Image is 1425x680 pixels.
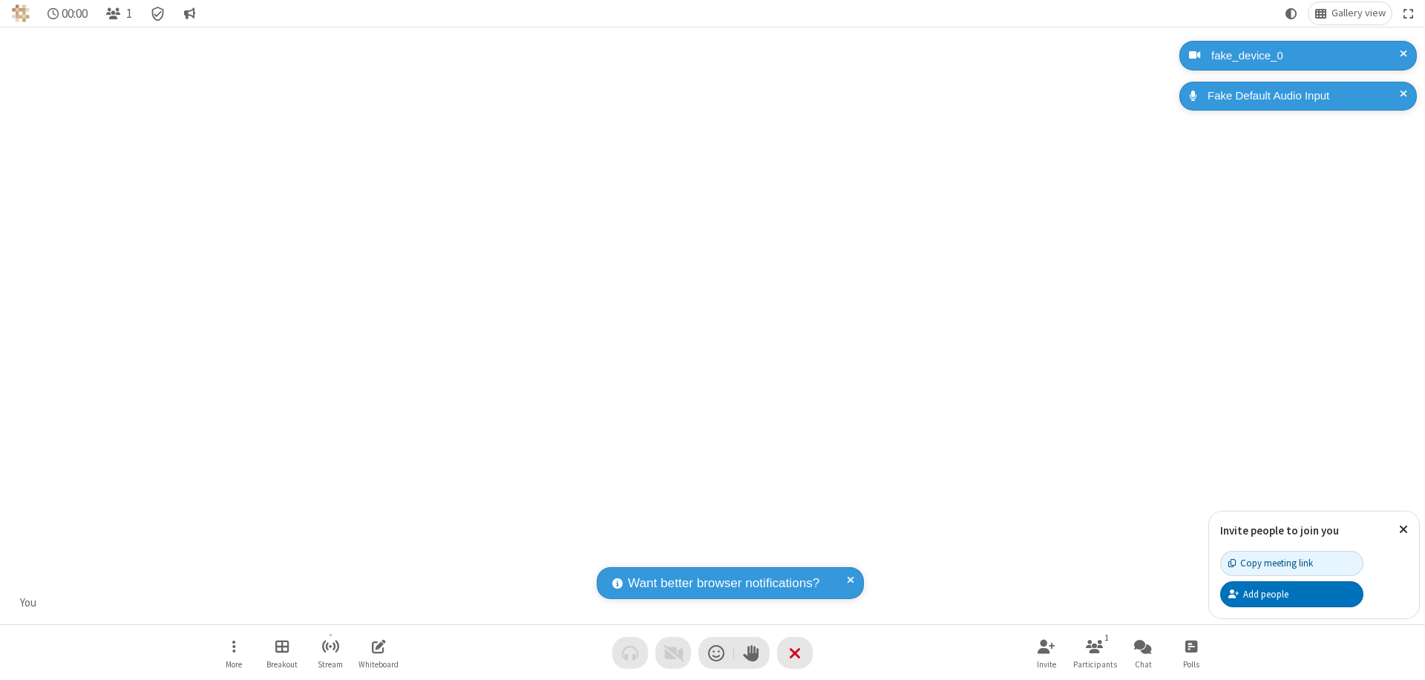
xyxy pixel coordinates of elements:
[358,660,399,669] span: Whiteboard
[356,632,401,674] button: Open shared whiteboard
[1220,581,1363,607] button: Add people
[612,637,648,669] button: Audio problem - check your Internet connection or call by phone
[1308,2,1392,24] button: Change layout
[1331,7,1386,19] span: Gallery view
[1183,660,1199,669] span: Polls
[1072,632,1117,674] button: Open participant list
[308,632,353,674] button: Start streaming
[1169,632,1213,674] button: Open poll
[1398,2,1420,24] button: Fullscreen
[1220,551,1363,576] button: Copy meeting link
[628,574,819,593] span: Want better browser notifications?
[212,632,256,674] button: Open menu
[318,660,343,669] span: Stream
[177,2,201,24] button: Conversation
[260,632,304,674] button: Manage Breakout Rooms
[1202,88,1406,105] div: Fake Default Audio Input
[1388,511,1419,548] button: Close popover
[734,637,770,669] button: Raise hand
[1024,632,1069,674] button: Invite participants (⌘+Shift+I)
[1220,523,1339,537] label: Invite people to join you
[1121,632,1165,674] button: Open chat
[99,2,138,24] button: Open participant list
[698,637,734,669] button: Send a reaction
[777,637,813,669] button: End or leave meeting
[15,595,42,612] div: You
[62,7,88,21] span: 00:00
[42,2,94,24] div: Timer
[1101,631,1113,644] div: 1
[1073,660,1117,669] span: Participants
[1280,2,1303,24] button: Using system theme
[266,660,298,669] span: Breakout
[226,660,242,669] span: More
[126,7,132,21] span: 1
[655,637,691,669] button: Video
[1206,48,1406,65] div: fake_device_0
[12,4,30,22] img: QA Selenium DO NOT DELETE OR CHANGE
[144,2,172,24] div: Meeting details Encryption enabled
[1037,660,1056,669] span: Invite
[1228,556,1313,570] div: Copy meeting link
[1135,660,1152,669] span: Chat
